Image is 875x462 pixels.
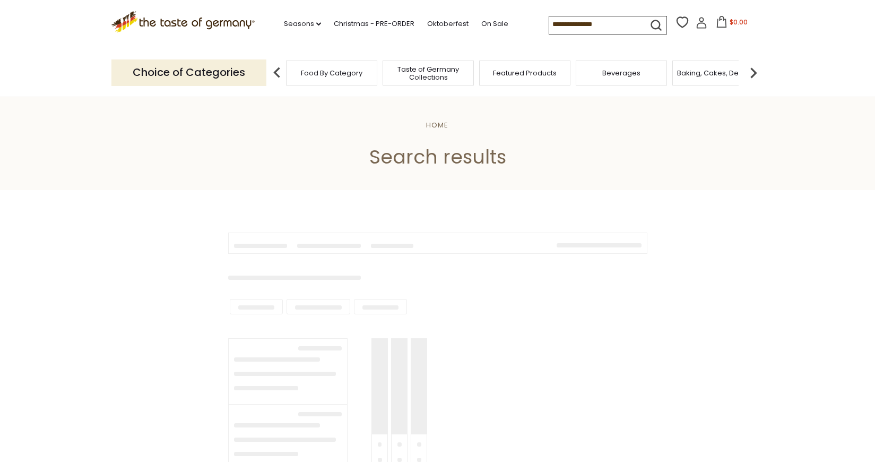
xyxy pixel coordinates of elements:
[284,18,321,30] a: Seasons
[677,69,759,77] a: Baking, Cakes, Desserts
[427,18,469,30] a: Oktoberfest
[301,69,362,77] a: Food By Category
[33,145,842,169] h1: Search results
[111,59,266,85] p: Choice of Categories
[481,18,508,30] a: On Sale
[493,69,557,77] a: Featured Products
[334,18,414,30] a: Christmas - PRE-ORDER
[709,16,755,32] button: $0.00
[743,62,764,83] img: next arrow
[386,65,471,81] a: Taste of Germany Collections
[266,62,288,83] img: previous arrow
[426,120,448,130] a: Home
[730,18,748,27] span: $0.00
[602,69,640,77] a: Beverages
